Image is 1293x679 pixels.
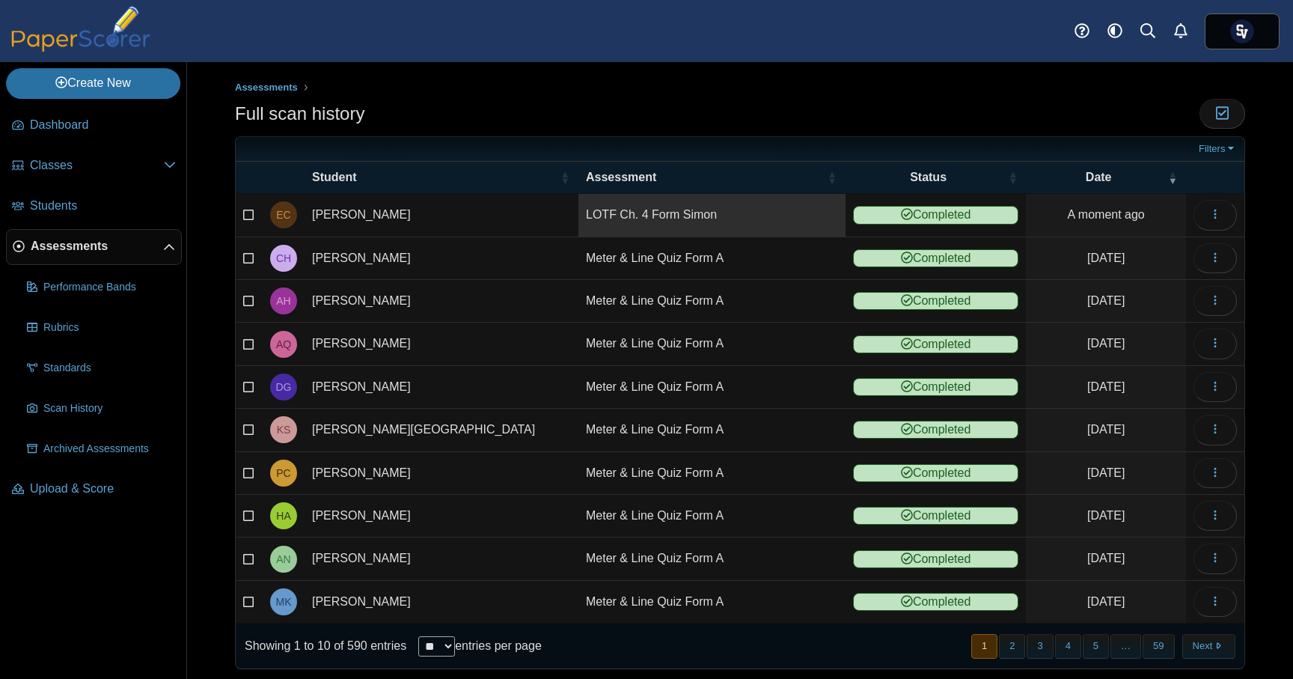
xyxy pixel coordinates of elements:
span: Archived Assessments [43,442,176,457]
button: 59 [1143,634,1174,659]
td: [PERSON_NAME] [305,581,578,624]
time: Jan 29, 2025 at 3:31 PM [1087,337,1125,350]
a: Archived Assessments [21,431,182,467]
div: Showing 1 to 10 of 590 entries [236,624,406,669]
a: Meter & Line Quiz Form A [578,409,846,451]
span: Alec Harer [276,296,290,306]
span: Assessment : Activate to sort [828,162,837,193]
a: Meter & Line Quiz Form A [578,237,846,279]
span: Completed [853,593,1019,611]
td: [PERSON_NAME] [305,280,578,323]
span: Status [910,171,947,183]
span: Donna Graziadei [276,382,292,392]
a: Rubrics [21,310,182,346]
span: Alex Niemiec [276,554,290,564]
td: [PERSON_NAME] [305,538,578,580]
time: Jan 29, 2025 at 3:31 PM [1087,466,1125,479]
span: Completed [853,292,1019,310]
a: Meter & Line Quiz Form A [578,495,846,537]
span: Alec Quigley [276,339,291,350]
td: [PERSON_NAME] [305,237,578,280]
span: Ethan Collins [276,210,290,220]
span: Standards [43,361,176,376]
span: Patrick Carnel [276,468,290,478]
h1: Full scan history [235,101,364,127]
span: Dashboard [30,117,176,133]
span: Assessments [235,82,298,93]
span: Date [1086,171,1112,183]
span: Date : Activate to remove sorting [1168,162,1177,193]
a: Create New [6,68,180,98]
img: ps.PvyhDibHWFIxMkTk [1230,19,1254,43]
time: Jan 29, 2025 at 3:31 PM [1087,380,1125,393]
td: [PERSON_NAME] [305,452,578,495]
span: Chris Paolelli [1230,19,1254,43]
a: Assessments [231,79,302,97]
a: LOTF Ch. 4 Form Simon [578,194,846,236]
label: entries per page [455,639,542,652]
a: Alerts [1164,15,1197,48]
span: … [1110,634,1141,659]
button: 3 [1027,634,1053,659]
a: Meter & Line Quiz Form A [578,452,846,494]
span: Completed [853,206,1019,224]
a: Upload & Score [6,472,182,508]
span: Assessments [31,238,163,255]
a: Performance Bands [21,270,182,305]
span: Completed [853,507,1019,525]
a: Dashboard [6,108,182,144]
button: 4 [1055,634,1081,659]
time: Jan 29, 2025 at 3:31 PM [1087,552,1125,564]
time: Jan 29, 2025 at 3:31 PM [1087,423,1125,436]
a: Standards [21,350,182,386]
span: Kali Salapatas [277,424,291,435]
span: Carlos Huertas [276,253,291,264]
a: Meter & Line Quiz Form A [578,366,846,408]
span: Scan History [43,401,176,416]
time: Sep 2, 2025 at 2:50 PM [1068,208,1145,221]
span: Classes [30,157,164,174]
span: Upload & Score [30,481,176,497]
span: Student [312,171,357,183]
a: Filters [1195,141,1241,156]
a: ps.PvyhDibHWFIxMkTk [1205,13,1280,49]
span: Completed [853,550,1019,568]
button: 5 [1083,634,1109,659]
span: Assessment [586,171,656,183]
a: Scan History [21,391,182,427]
span: Completed [853,378,1019,396]
a: Meter & Line Quiz Form A [578,280,846,322]
td: [PERSON_NAME] [305,323,578,365]
span: Performance Bands [43,280,176,295]
time: Jan 29, 2025 at 3:31 PM [1087,509,1125,522]
span: Completed [853,249,1019,267]
a: Assessments [6,229,182,265]
a: Classes [6,148,182,184]
span: Maya Kowal [276,597,292,607]
button: 1 [971,634,997,659]
span: Rubrics [43,320,176,335]
span: Completed [853,464,1019,482]
a: Students [6,189,182,225]
span: Student : Activate to sort [560,162,569,193]
td: [PERSON_NAME] [305,194,578,237]
time: Jan 29, 2025 at 3:32 PM [1087,294,1125,307]
button: 2 [999,634,1025,659]
time: Feb 3, 2025 at 11:22 AM [1087,252,1125,264]
a: Meter & Line Quiz Form A [578,323,846,365]
td: [PERSON_NAME][GEOGRAPHIC_DATA] [305,409,578,451]
a: Meter & Line Quiz Form A [578,581,846,623]
td: [PERSON_NAME] [305,495,578,538]
span: Completed [853,421,1019,439]
td: [PERSON_NAME] [305,366,578,409]
img: PaperScorer [6,6,156,52]
a: Meter & Line Quiz Form A [578,538,846,579]
a: PaperScorer [6,41,156,54]
span: Status : Activate to sort [1008,162,1017,193]
nav: pagination [970,634,1235,659]
span: Students [30,198,176,214]
span: Hollie Angst [276,511,290,521]
span: Completed [853,335,1019,353]
button: Next [1182,634,1235,659]
time: Jan 29, 2025 at 3:31 PM [1087,595,1125,608]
